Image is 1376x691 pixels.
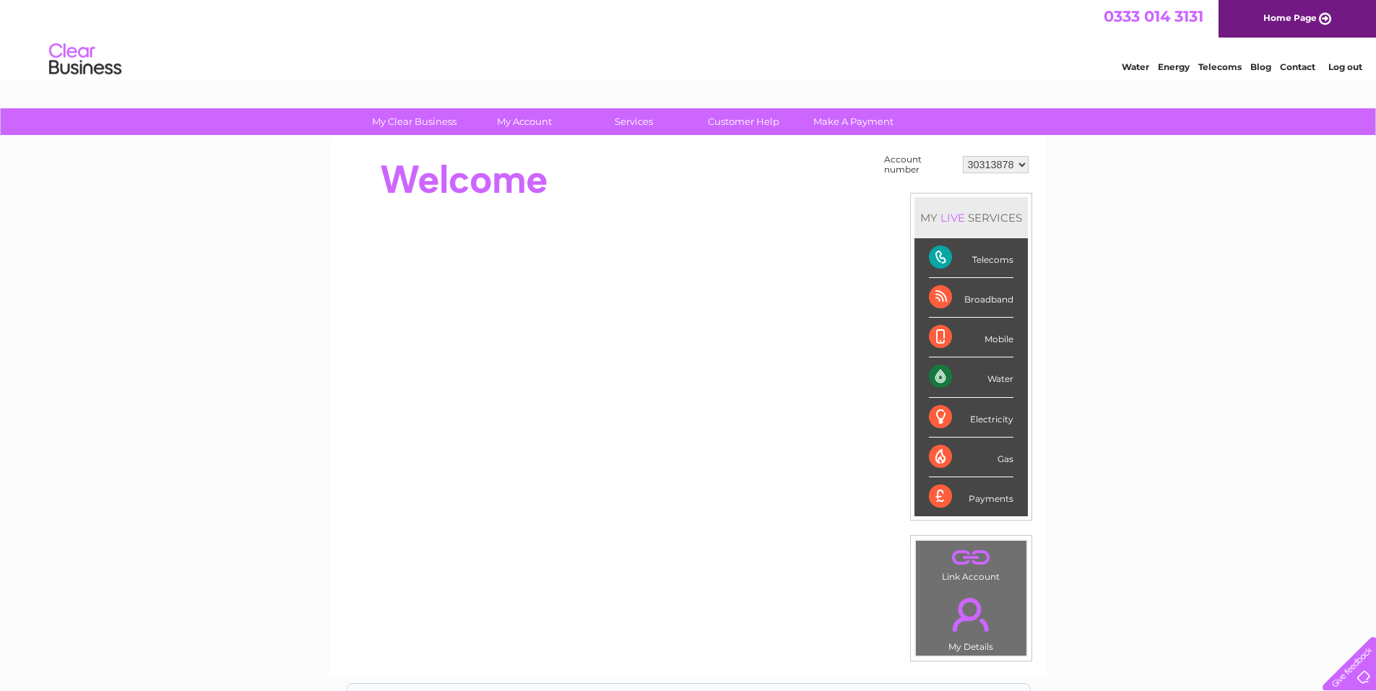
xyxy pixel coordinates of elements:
div: MY SERVICES [914,197,1028,238]
a: My Clear Business [355,108,474,135]
div: Clear Business is a trading name of Verastar Limited (registered in [GEOGRAPHIC_DATA] No. 3667643... [347,8,1030,70]
a: Contact [1280,61,1315,72]
div: Mobile [929,318,1013,357]
a: Log out [1328,61,1362,72]
a: My Account [464,108,584,135]
a: Energy [1158,61,1190,72]
div: Telecoms [929,238,1013,278]
a: Water [1122,61,1149,72]
img: logo.png [48,38,122,82]
div: Broadband [929,278,1013,318]
a: Make A Payment [794,108,913,135]
a: . [920,589,1023,640]
div: Electricity [929,398,1013,438]
td: Account number [880,151,959,178]
a: 0333 014 3131 [1104,7,1203,25]
a: . [920,544,1023,570]
div: Gas [929,438,1013,477]
a: Telecoms [1198,61,1242,72]
div: Water [929,357,1013,397]
a: Customer Help [684,108,803,135]
td: My Details [915,586,1027,656]
div: LIVE [938,211,968,225]
td: Link Account [915,540,1027,586]
a: Blog [1250,61,1271,72]
a: Services [574,108,693,135]
div: Payments [929,477,1013,516]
